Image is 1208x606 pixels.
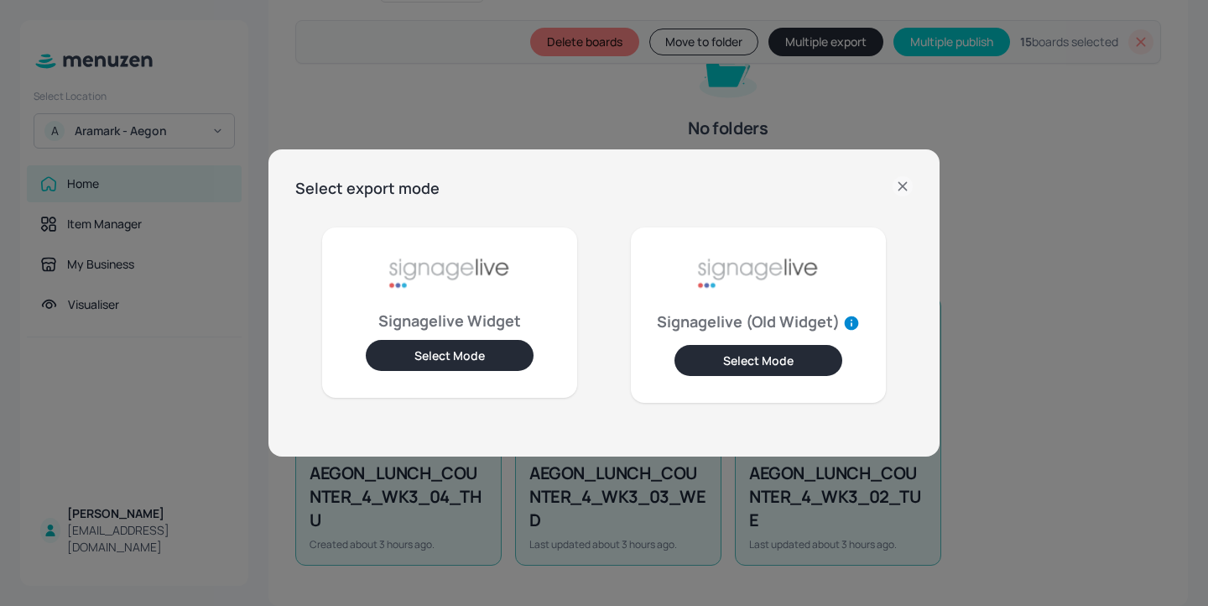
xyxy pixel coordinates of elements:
button: Select Mode [674,345,842,376]
svg: Old widgets support older screen operating systems, but lose out on feature and functionality suc... [843,315,860,332]
img: signage-live-aafa7296.png [387,241,513,308]
button: Select Mode [366,340,534,371]
p: Signagelive Widget [378,315,521,327]
img: signage-live-aafa7296.png [695,241,821,308]
h6: Select export mode [295,176,440,201]
p: Signagelive (Old Widget) [657,315,860,332]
